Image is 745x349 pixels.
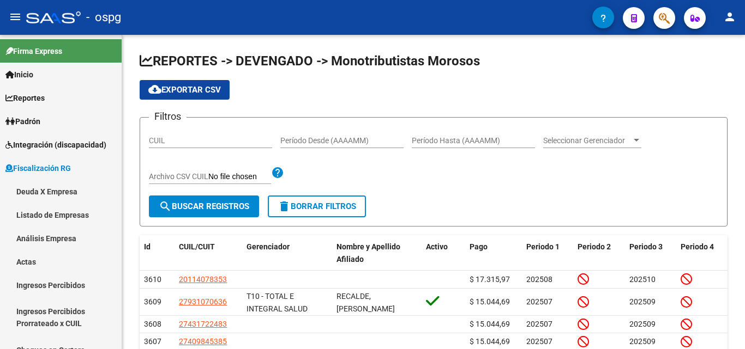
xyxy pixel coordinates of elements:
[526,297,552,306] span: 202507
[578,242,611,251] span: Periodo 2
[676,235,728,271] datatable-header-cell: Periodo 4
[526,320,552,328] span: 202507
[5,162,71,174] span: Fiscalización RG
[470,337,510,346] span: $ 15.044,69
[144,242,151,251] span: Id
[208,172,271,182] input: Archivo CSV CUIL
[179,242,215,251] span: CUIL/CUIT
[159,201,249,211] span: Buscar Registros
[144,275,161,284] span: 3610
[179,297,227,306] span: 27931070636
[242,235,332,271] datatable-header-cell: Gerenciador
[470,275,510,284] span: $ 17.315,97
[5,69,33,81] span: Inicio
[144,320,161,328] span: 3608
[332,235,422,271] datatable-header-cell: Nombre y Apellido Afiliado
[543,136,632,145] span: Seleccionar Gerenciador
[140,235,175,271] datatable-header-cell: Id
[465,235,522,271] datatable-header-cell: Pago
[247,242,290,251] span: Gerenciador
[144,337,161,346] span: 3607
[179,275,227,284] span: 20114078353
[629,320,656,328] span: 202509
[149,109,187,124] h3: Filtros
[159,200,172,213] mat-icon: search
[723,10,736,23] mat-icon: person
[426,242,448,251] span: Activo
[708,312,734,338] iframe: Intercom live chat
[148,85,221,95] span: Exportar CSV
[5,139,106,151] span: Integración (discapacidad)
[629,242,663,251] span: Periodo 3
[148,83,161,96] mat-icon: cloud_download
[9,10,22,23] mat-icon: menu
[522,235,573,271] datatable-header-cell: Periodo 1
[526,242,560,251] span: Periodo 1
[144,297,161,306] span: 3609
[140,80,230,100] button: Exportar CSV
[5,45,62,57] span: Firma Express
[337,292,395,313] span: RECALDE, [PERSON_NAME]
[86,5,121,29] span: - ospg
[573,235,624,271] datatable-header-cell: Periodo 2
[140,53,480,69] span: REPORTES -> DEVENGADO -> Monotributistas Morosos
[5,92,45,104] span: Reportes
[175,235,242,271] datatable-header-cell: CUIL/CUIT
[470,242,488,251] span: Pago
[149,195,259,217] button: Buscar Registros
[422,235,465,271] datatable-header-cell: Activo
[625,235,676,271] datatable-header-cell: Periodo 3
[247,292,308,313] span: T10 - TOTAL E INTEGRAL SALUD
[629,297,656,306] span: 202509
[337,242,400,264] span: Nombre y Apellido Afiliado
[271,166,284,179] mat-icon: help
[149,172,208,181] span: Archivo CSV CUIL
[470,320,510,328] span: $ 15.044,69
[681,242,714,251] span: Periodo 4
[526,275,552,284] span: 202508
[278,200,291,213] mat-icon: delete
[179,337,227,346] span: 27409845385
[470,297,510,306] span: $ 15.044,69
[179,320,227,328] span: 27431722483
[526,337,552,346] span: 202507
[629,275,656,284] span: 202510
[5,115,40,127] span: Padrón
[278,201,356,211] span: Borrar Filtros
[629,337,656,346] span: 202509
[268,195,366,217] button: Borrar Filtros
